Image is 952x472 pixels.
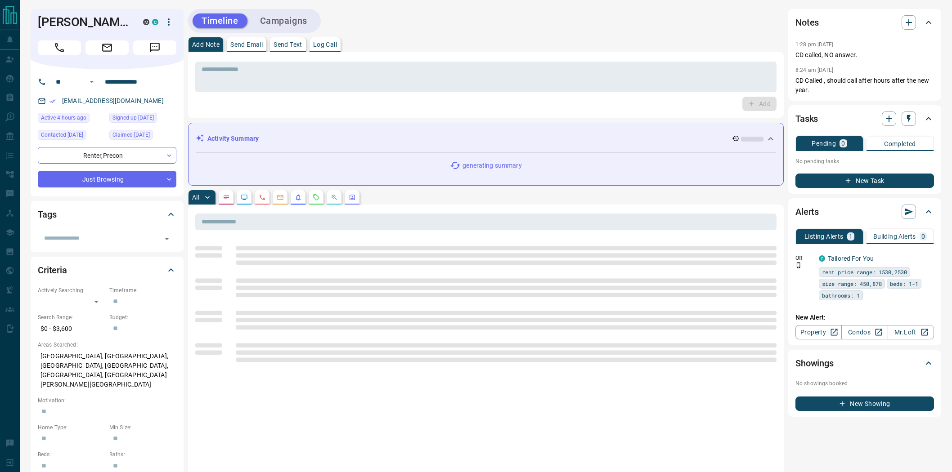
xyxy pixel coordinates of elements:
svg: Email Verified [49,98,56,104]
div: Thu Aug 14 2025 [38,113,105,125]
h2: Tags [38,207,56,222]
div: Activity Summary [196,130,776,147]
p: 1:28 pm [DATE] [795,41,834,48]
div: Tasks [795,108,934,129]
button: Open [161,232,173,245]
p: Completed [884,141,916,147]
div: mrloft.ca [143,19,149,25]
div: condos.ca [819,255,825,262]
span: Signed up [DATE] [112,113,154,122]
p: Building Alerts [873,233,916,240]
p: Pending [812,140,836,147]
button: New Showing [795,396,934,411]
div: Tags [38,204,176,225]
div: Showings [795,352,934,374]
p: 0 [921,233,925,240]
p: Motivation: [38,396,176,405]
h2: Alerts [795,205,819,219]
span: size range: 450,878 [822,279,882,288]
h2: Showings [795,356,834,370]
svg: Emails [277,194,284,201]
h2: Notes [795,15,819,30]
p: Timeframe: [109,286,176,294]
svg: Push Notification Only [795,262,802,268]
p: Off [795,254,813,262]
p: CD called, NO answer. [795,50,934,60]
div: Fri Jan 10 2025 [38,130,105,142]
span: beds: 1-1 [890,279,918,288]
p: Send Text [274,41,302,48]
p: Min Size: [109,423,176,432]
p: 1 [849,233,853,240]
p: All [192,194,199,200]
div: Criteria [38,259,176,281]
a: Mr.Loft [888,325,934,339]
a: Condos [841,325,888,339]
span: Call [38,40,81,55]
h2: Tasks [795,111,818,126]
button: New Task [795,174,934,188]
p: generating summary [463,161,521,170]
span: Contacted [DATE] [41,130,83,139]
p: Activity Summary [207,134,259,143]
svg: Notes [223,194,230,201]
p: Search Range: [38,313,105,321]
button: Open [86,76,97,87]
p: Areas Searched: [38,341,176,349]
span: bathrooms: 1 [822,291,860,300]
p: No pending tasks [795,155,934,168]
p: CD Called , should call after hours after the new year. [795,76,934,95]
p: Beds: [38,450,105,459]
p: Add Note [192,41,220,48]
p: [GEOGRAPHIC_DATA], [GEOGRAPHIC_DATA], [GEOGRAPHIC_DATA], [GEOGRAPHIC_DATA], [GEOGRAPHIC_DATA], [G... [38,349,176,392]
span: Message [133,40,176,55]
svg: Calls [259,194,266,201]
div: Just Browsing [38,171,176,187]
div: condos.ca [152,19,158,25]
svg: Agent Actions [349,194,356,201]
p: Baths: [109,450,176,459]
svg: Lead Browsing Activity [241,194,248,201]
p: $0 - $3,600 [38,321,105,336]
div: Notes [795,12,934,33]
div: Alerts [795,201,934,223]
svg: Opportunities [331,194,338,201]
p: No showings booked [795,379,934,387]
span: Active 4 hours ago [41,113,86,122]
span: rent price range: 1530,2530 [822,267,907,276]
svg: Requests [313,194,320,201]
h2: Criteria [38,263,67,277]
span: Claimed [DATE] [112,130,150,139]
button: Campaigns [251,13,316,28]
div: Sun Aug 27 2023 [109,130,176,142]
svg: Listing Alerts [295,194,302,201]
div: Sun Aug 27 2023 [109,113,176,125]
p: Listing Alerts [804,233,844,240]
a: Property [795,325,842,339]
button: Timeline [193,13,247,28]
p: Budget: [109,313,176,321]
p: Send Email [230,41,263,48]
p: Actively Searching: [38,286,105,294]
p: New Alert: [795,313,934,322]
span: Email [85,40,129,55]
p: 8:24 am [DATE] [795,67,834,73]
p: Log Call [313,41,337,48]
p: Home Type: [38,423,105,432]
div: Renter , Precon [38,147,176,164]
h1: [PERSON_NAME] [38,15,130,29]
a: [EMAIL_ADDRESS][DOMAIN_NAME] [62,97,164,104]
a: Tailored For You [828,255,874,262]
p: 0 [841,140,845,147]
